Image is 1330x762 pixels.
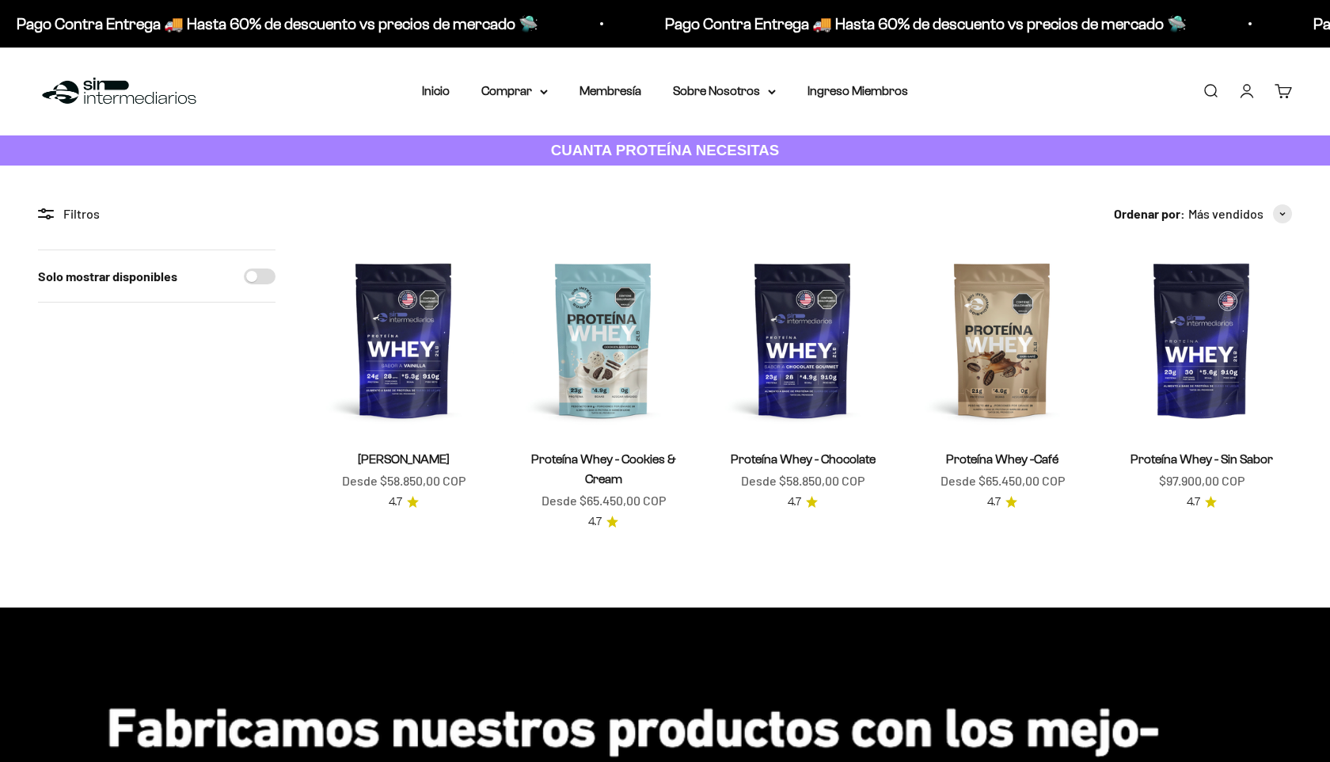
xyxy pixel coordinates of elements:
a: Proteína Whey - Cookies & Cream [531,452,676,486]
sale-price: Desde $58.850,00 COP [342,471,465,491]
a: Proteína Whey - Sin Sabor [1130,452,1273,466]
a: 4.74.7 de 5.0 estrellas [389,493,419,511]
a: Proteína Whey -Café [946,452,1058,466]
button: Más vendidos [1188,204,1292,224]
a: 4.74.7 de 5.0 estrellas [788,493,818,511]
span: 4.7 [987,493,1001,511]
div: Filtros [38,204,275,224]
a: Ingreso Miembros [807,84,908,97]
a: [PERSON_NAME] [358,452,450,466]
a: 4.74.7 de 5.0 estrellas [588,513,618,531]
summary: Comprar [481,81,548,101]
sale-price: Desde $65.450,00 COP [541,490,666,511]
span: Ordenar por: [1114,204,1185,224]
a: 4.74.7 de 5.0 estrellas [987,493,1017,511]
span: 4.7 [1187,493,1200,511]
a: Proteína Whey - Chocolate [731,452,876,466]
span: 4.7 [588,513,602,531]
a: Membresía [579,84,641,97]
sale-price: Desde $65.450,00 COP [940,471,1065,491]
label: Solo mostrar disponibles [38,266,177,287]
span: 4.7 [389,493,402,511]
strong: CUANTA PROTEÍNA NECESITAS [551,142,780,158]
sale-price: Desde $58.850,00 COP [741,471,864,491]
span: Más vendidos [1188,204,1263,224]
a: 4.74.7 de 5.0 estrellas [1187,493,1217,511]
p: Pago Contra Entrega 🚚 Hasta 60% de descuento vs precios de mercado 🛸 [17,11,538,36]
span: 4.7 [788,493,801,511]
p: Pago Contra Entrega 🚚 Hasta 60% de descuento vs precios de mercado 🛸 [665,11,1187,36]
a: Inicio [422,84,450,97]
summary: Sobre Nosotros [673,81,776,101]
sale-price: $97.900,00 COP [1159,471,1244,491]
